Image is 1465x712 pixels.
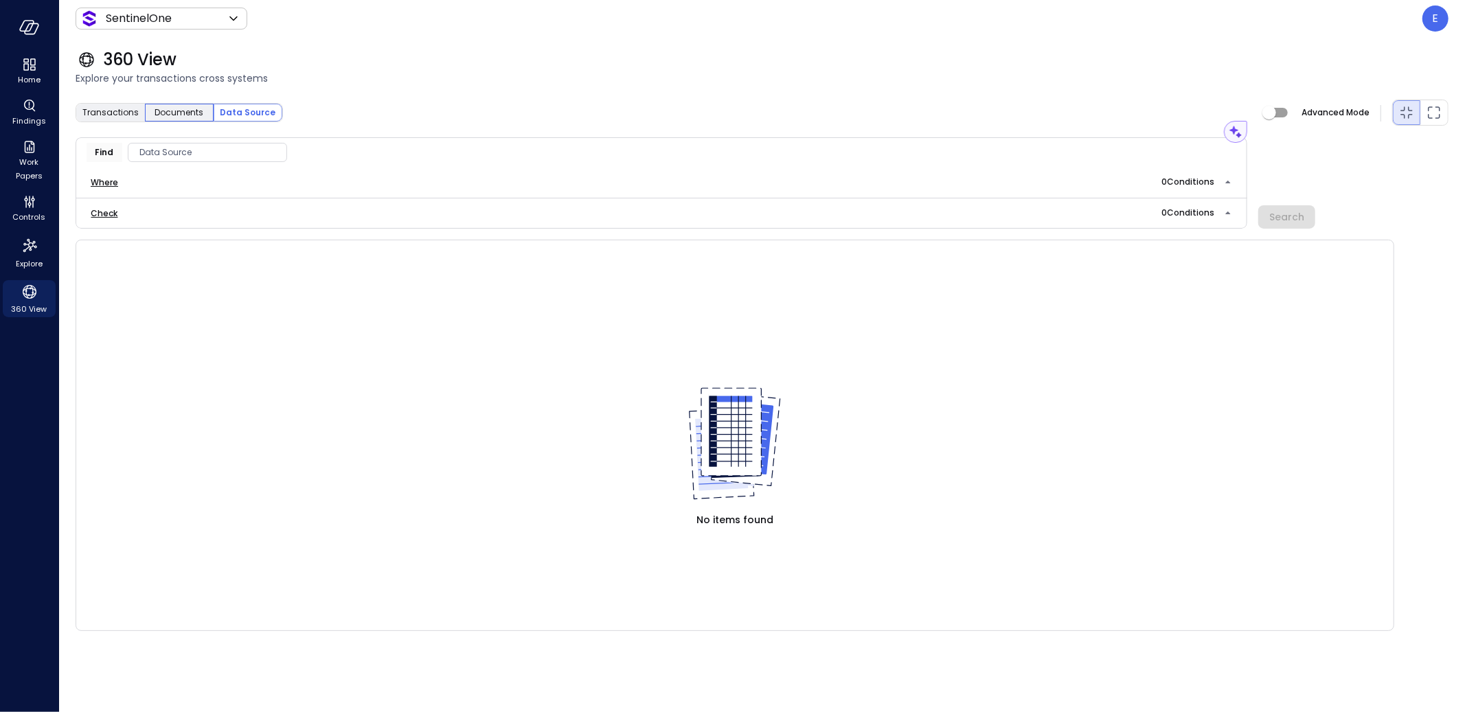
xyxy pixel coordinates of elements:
div: Findings [3,96,56,129]
div: Maximized view [1426,104,1442,121]
span: Explore [16,257,43,271]
span: 0 Condition s [1161,207,1214,218]
span: 360 View [103,49,177,71]
span: Controls [13,210,46,224]
span: Documents [155,106,204,119]
div: 360 View [3,280,56,317]
span: Findings [12,114,46,128]
span: Data Source [220,106,276,119]
span: Explore your transactions cross systems [76,71,1449,86]
span: No items found [696,512,773,527]
span: Home [18,73,41,87]
div: Eleanor Yehudai [1422,5,1449,32]
div: Work Papers [3,137,56,184]
span: Find [95,146,114,159]
span: Advanced Mode [1302,106,1370,119]
div: Home [3,55,56,88]
span: Data Source [128,146,286,159]
div: Minimized view [1398,104,1415,121]
span: 360 View [12,302,47,316]
div: Controls [3,192,56,225]
span: Work Papers [8,155,50,183]
div: Explore [3,233,56,272]
span: Transactions [82,106,139,119]
span: Where [91,176,118,190]
span: 0 Condition s [1161,176,1214,187]
img: Icon [81,10,98,27]
span: Check [91,207,118,220]
p: SentinelOne [106,10,172,27]
p: E [1433,10,1439,27]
